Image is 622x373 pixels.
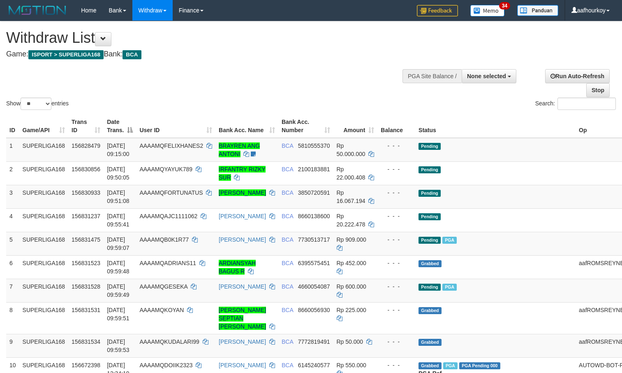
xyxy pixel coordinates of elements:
span: BCA [282,166,293,173]
th: User ID: activate to sort column ascending [136,114,215,138]
span: Marked by aafsoycanthlai [442,237,457,244]
span: BCA [282,213,293,219]
td: SUPERLIGA168 [19,232,69,255]
span: AAAAMQGESEKA [139,283,187,290]
button: None selected [462,69,516,83]
span: 156831534 [72,338,100,345]
div: - - - [381,189,412,197]
span: Copy 8660056930 to clipboard [298,307,330,313]
div: - - - [381,259,412,267]
th: Bank Acc. Number: activate to sort column ascending [278,114,333,138]
h4: Game: Bank: [6,50,407,58]
a: [PERSON_NAME] [219,338,266,345]
span: AAAAMQKUDALARI99 [139,338,199,345]
div: - - - [381,282,412,291]
span: Marked by aafsoycanthlai [442,284,457,291]
div: - - - [381,306,412,314]
span: [DATE] 09:50:05 [107,166,129,181]
span: [DATE] 09:51:08 [107,189,129,204]
span: BCA [282,236,293,243]
span: Rp 50.000 [337,338,363,345]
td: SUPERLIGA168 [19,334,69,357]
span: 156672398 [72,362,100,368]
td: SUPERLIGA168 [19,161,69,185]
span: ISPORT > SUPERLIGA168 [28,50,104,59]
span: Rp 22.000.408 [337,166,365,181]
span: AAAAMQDOIIK2323 [139,362,192,368]
th: ID [6,114,19,138]
span: [DATE] 09:55:41 [107,213,129,228]
span: BCA [123,50,141,59]
img: panduan.png [517,5,558,16]
th: Status [415,114,576,138]
td: 6 [6,255,19,279]
span: 156831528 [72,283,100,290]
div: - - - [381,235,412,244]
a: [PERSON_NAME] [219,236,266,243]
span: Copy 4660054087 to clipboard [298,283,330,290]
span: 156831475 [72,236,100,243]
a: BRAYREN ANG ANTONI [219,142,260,157]
span: AAAAMQADRIANS11 [139,260,196,266]
th: Balance [377,114,415,138]
span: BCA [282,338,293,345]
div: - - - [381,165,412,173]
span: Copy 8660138600 to clipboard [298,213,330,219]
span: Grabbed [419,362,442,369]
span: AAAAMQKOYAN [139,307,184,313]
td: 1 [6,138,19,162]
td: 9 [6,334,19,357]
select: Showentries [21,98,51,110]
span: [DATE] 09:59:51 [107,307,129,322]
span: AAAAMQB0K1R77 [139,236,189,243]
th: Bank Acc. Name: activate to sort column ascending [215,114,278,138]
span: 34 [499,2,510,9]
span: Pending [419,237,441,244]
a: Run Auto-Refresh [545,69,610,83]
span: Pending [419,284,441,291]
div: PGA Site Balance / [402,69,462,83]
div: - - - [381,361,412,369]
span: Copy 7772819491 to clipboard [298,338,330,345]
label: Show entries [6,98,69,110]
a: [PERSON_NAME] SEPTIAN [PERSON_NAME] [219,307,266,330]
img: MOTION_logo.png [6,4,69,16]
span: BCA [282,283,293,290]
td: 2 [6,161,19,185]
span: Rp 600.000 [337,283,366,290]
span: Copy 6395575451 to clipboard [298,260,330,266]
span: [DATE] 09:59:49 [107,283,129,298]
span: Pending [419,166,441,173]
span: Copy 6145240577 to clipboard [298,362,330,368]
th: Date Trans.: activate to sort column descending [104,114,136,138]
td: 5 [6,232,19,255]
span: BCA [282,307,293,313]
span: Grabbed [419,339,442,346]
td: SUPERLIGA168 [19,208,69,232]
span: Rp 452.000 [337,260,366,266]
label: Search: [535,98,616,110]
td: SUPERLIGA168 [19,138,69,162]
td: SUPERLIGA168 [19,255,69,279]
td: 3 [6,185,19,208]
span: PGA Pending [459,362,500,369]
a: IRFANTRY RIZKY SUR [219,166,266,181]
span: 156831531 [72,307,100,313]
span: Copy 7730513717 to clipboard [298,236,330,243]
span: Pending [419,213,441,220]
span: 156831237 [72,213,100,219]
span: Grabbed [419,307,442,314]
span: Pending [419,190,441,197]
td: SUPERLIGA168 [19,279,69,302]
span: Rp 16.067.194 [337,189,365,204]
span: 156830933 [72,189,100,196]
span: [DATE] 09:59:07 [107,236,129,251]
span: Rp 909.000 [337,236,366,243]
span: BCA [282,189,293,196]
img: Feedback.jpg [417,5,458,16]
th: Amount: activate to sort column ascending [333,114,378,138]
span: 156831523 [72,260,100,266]
span: [DATE] 09:15:00 [107,142,129,157]
td: SUPERLIGA168 [19,302,69,334]
span: AAAAMQFELIXHANES2 [139,142,203,149]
